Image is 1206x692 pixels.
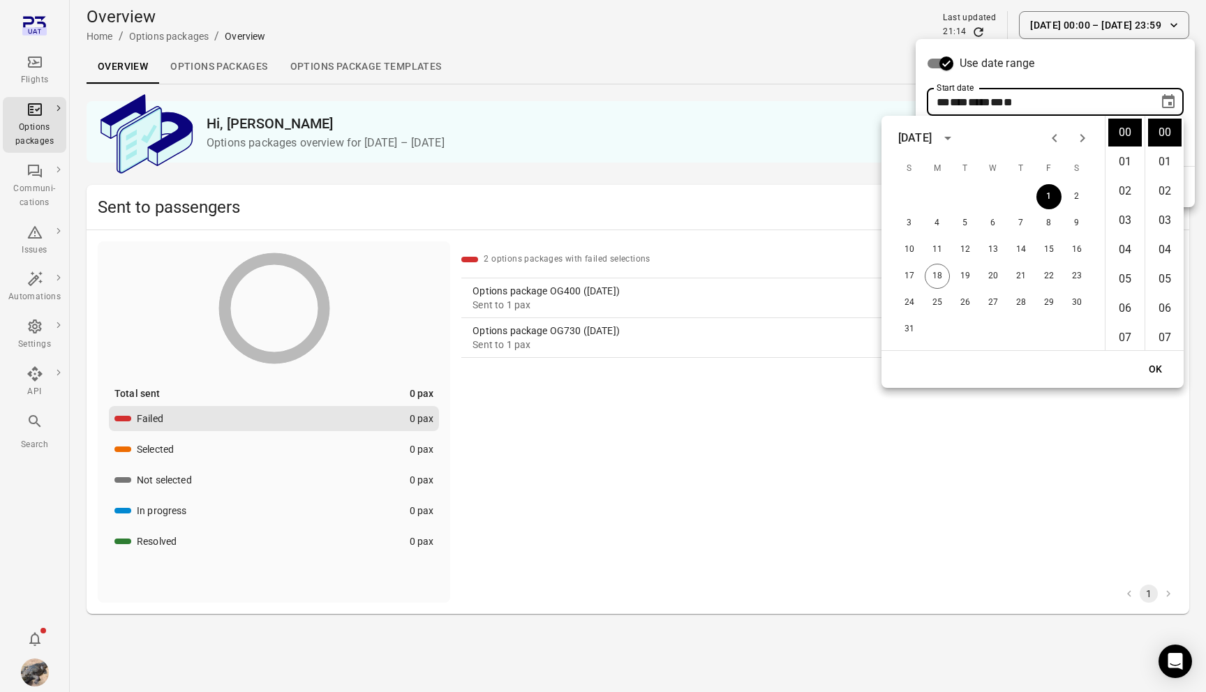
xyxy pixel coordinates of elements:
[925,211,950,236] button: 4
[1064,211,1089,236] button: 9
[897,317,922,342] button: 31
[1148,177,1182,205] li: 2 minutes
[925,290,950,315] button: 25
[1108,119,1142,146] li: 0 hours
[960,55,1034,72] span: Use date range
[897,155,922,183] span: Sunday
[1108,265,1142,293] li: 5 hours
[981,237,1006,262] button: 13
[937,97,950,107] span: Day
[1108,236,1142,264] li: 4 hours
[1148,236,1182,264] li: 4 minutes
[1159,645,1192,678] div: Open Intercom Messenger
[1004,97,1013,107] span: Minutes
[990,97,1004,107] span: Hours
[897,211,922,236] button: 3
[1036,264,1062,289] button: 22
[953,211,978,236] button: 5
[1108,294,1142,322] li: 6 hours
[1108,177,1142,205] li: 2 hours
[1133,356,1178,382] button: OK
[1148,294,1182,322] li: 6 minutes
[1064,290,1089,315] button: 30
[898,130,932,146] div: [DATE]
[1148,265,1182,293] li: 5 minutes
[1008,290,1034,315] button: 28
[1064,237,1089,262] button: 16
[925,237,950,262] button: 11
[1036,237,1062,262] button: 15
[937,82,974,93] label: Start date
[1036,184,1062,209] button: 1
[1154,88,1182,116] button: Choose date, selected date is Aug 1, 2025
[936,126,960,150] button: calendar view is open, switch to year view
[1069,124,1096,152] button: Next month
[950,97,968,107] span: Month
[897,290,922,315] button: 24
[981,211,1006,236] button: 6
[1148,119,1182,146] li: 0 minutes
[1105,116,1145,350] ul: Select hours
[897,237,922,262] button: 10
[1148,206,1182,234] li: 3 minutes
[925,264,950,289] button: 18
[1008,237,1034,262] button: 14
[925,155,950,183] span: Monday
[953,237,978,262] button: 12
[897,264,922,289] button: 17
[1064,155,1089,183] span: Saturday
[953,155,978,183] span: Tuesday
[1148,324,1182,352] li: 7 minutes
[953,290,978,315] button: 26
[1108,206,1142,234] li: 3 hours
[1041,124,1069,152] button: Previous month
[1008,264,1034,289] button: 21
[981,264,1006,289] button: 20
[1036,290,1062,315] button: 29
[981,155,1006,183] span: Wednesday
[1064,264,1089,289] button: 23
[1145,116,1184,350] ul: Select minutes
[1148,148,1182,176] li: 1 minutes
[968,97,990,107] span: Year
[1008,211,1034,236] button: 7
[1064,184,1089,209] button: 2
[1008,155,1034,183] span: Thursday
[1036,155,1062,183] span: Friday
[981,290,1006,315] button: 27
[953,264,978,289] button: 19
[1036,211,1062,236] button: 8
[1108,324,1142,352] li: 7 hours
[1108,148,1142,176] li: 1 hours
